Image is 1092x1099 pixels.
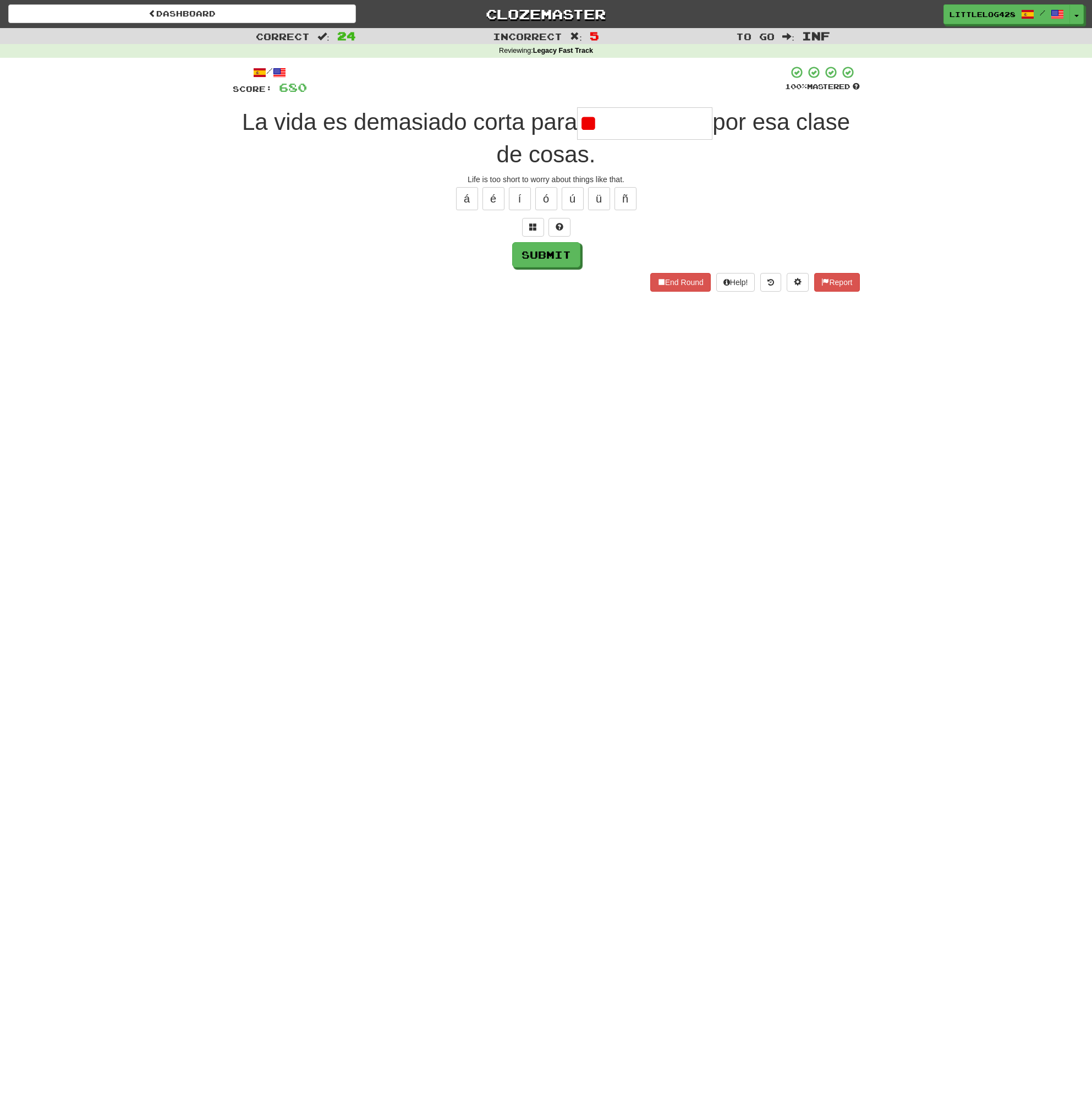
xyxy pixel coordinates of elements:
[493,31,562,42] span: Incorrect
[736,31,775,42] span: To go
[814,273,859,292] button: Report
[497,109,850,167] span: por esa clase de cosas.
[562,187,584,210] button: ú
[1040,9,1045,17] span: /
[570,32,582,41] span: :
[509,187,531,210] button: í
[233,84,272,94] span: Score:
[533,47,593,54] strong: Legacy Fast Track
[548,218,570,237] button: Single letter hint - you only get 1 per sentence and score half the points! alt+h
[650,273,711,292] button: End Round
[785,82,860,92] div: Mastered
[456,187,478,210] button: á
[802,29,830,42] span: Inf
[242,109,577,135] span: La vida es demasiado corta para
[782,32,794,41] span: :
[233,174,860,185] div: Life is too short to worry about things like that.
[256,31,310,42] span: Correct
[279,80,307,94] span: 680
[317,32,330,41] span: :
[588,187,610,210] button: ü
[785,82,807,91] span: 100 %
[372,4,720,24] a: Clozemaster
[337,29,356,42] span: 24
[8,4,356,23] a: Dashboard
[590,29,599,42] span: 5
[614,187,636,210] button: ñ
[943,4,1070,24] a: LittleLog428 /
[512,242,580,267] button: Submit
[760,273,781,292] button: Round history (alt+y)
[522,218,544,237] button: Switch sentence to multiple choice alt+p
[950,9,1016,19] span: LittleLog428
[716,273,755,292] button: Help!
[535,187,557,210] button: ó
[482,187,504,210] button: é
[233,65,307,79] div: /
